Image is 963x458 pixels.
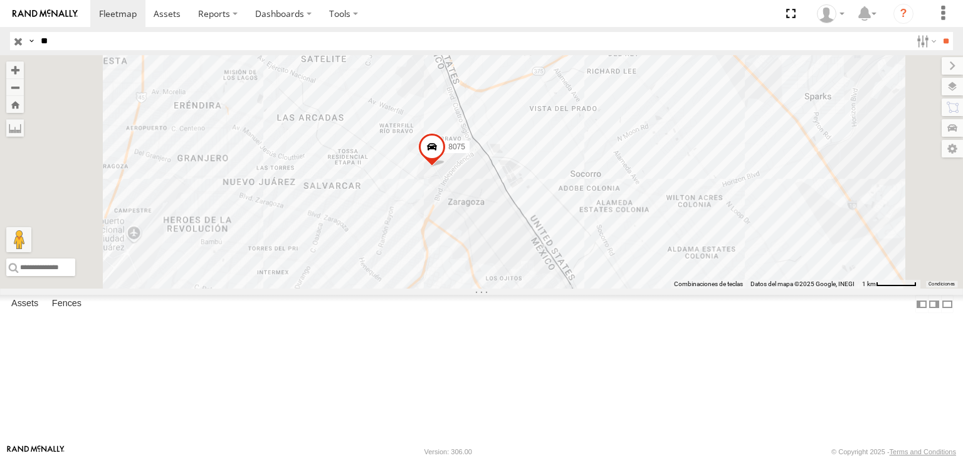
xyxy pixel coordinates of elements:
[831,448,956,455] div: © Copyright 2025 -
[7,445,65,458] a: Visit our Website
[5,296,45,313] label: Assets
[893,4,913,24] i: ?
[942,140,963,157] label: Map Settings
[26,32,36,50] label: Search Query
[6,227,31,252] button: Arrastra el hombrecito naranja al mapa para abrir Street View
[862,280,876,287] span: 1 km
[915,295,928,313] label: Dock Summary Table to the Left
[912,32,939,50] label: Search Filter Options
[941,295,954,313] label: Hide Summary Table
[929,282,955,287] a: Condiciones (se abre en una nueva pestaña)
[46,296,88,313] label: Fences
[813,4,849,23] div: Daniel Lupio
[13,9,78,18] img: rand-logo.svg
[6,61,24,78] button: Zoom in
[424,448,472,455] div: Version: 306.00
[858,280,920,289] button: Escala del mapa: 1 km por 61 píxeles
[6,96,24,113] button: Zoom Home
[6,78,24,96] button: Zoom out
[6,119,24,137] label: Measure
[448,142,465,151] span: 8075
[750,280,855,287] span: Datos del mapa ©2025 Google, INEGI
[890,448,956,455] a: Terms and Conditions
[674,280,743,289] button: Combinaciones de teclas
[928,295,940,313] label: Dock Summary Table to the Right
